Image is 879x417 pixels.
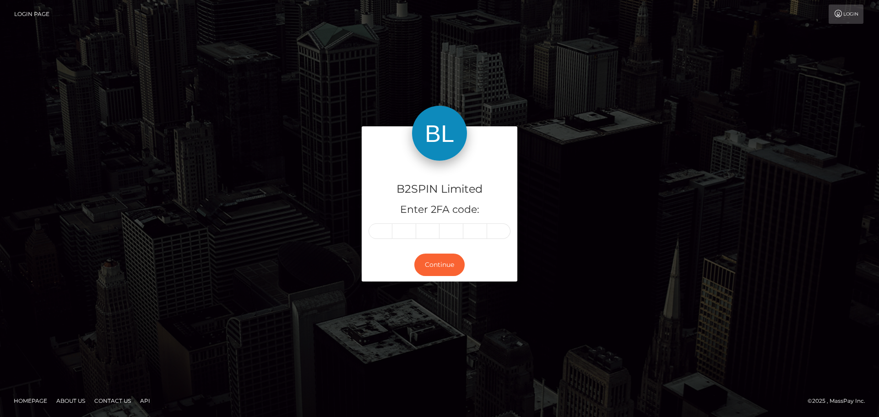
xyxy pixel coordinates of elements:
[412,106,467,161] img: B2SPIN Limited
[10,394,51,408] a: Homepage
[369,203,510,217] h5: Enter 2FA code:
[808,396,872,406] div: © 2025 , MassPay Inc.
[136,394,154,408] a: API
[53,394,89,408] a: About Us
[369,181,510,197] h4: B2SPIN Limited
[414,254,465,276] button: Continue
[14,5,49,24] a: Login Page
[829,5,863,24] a: Login
[91,394,135,408] a: Contact Us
